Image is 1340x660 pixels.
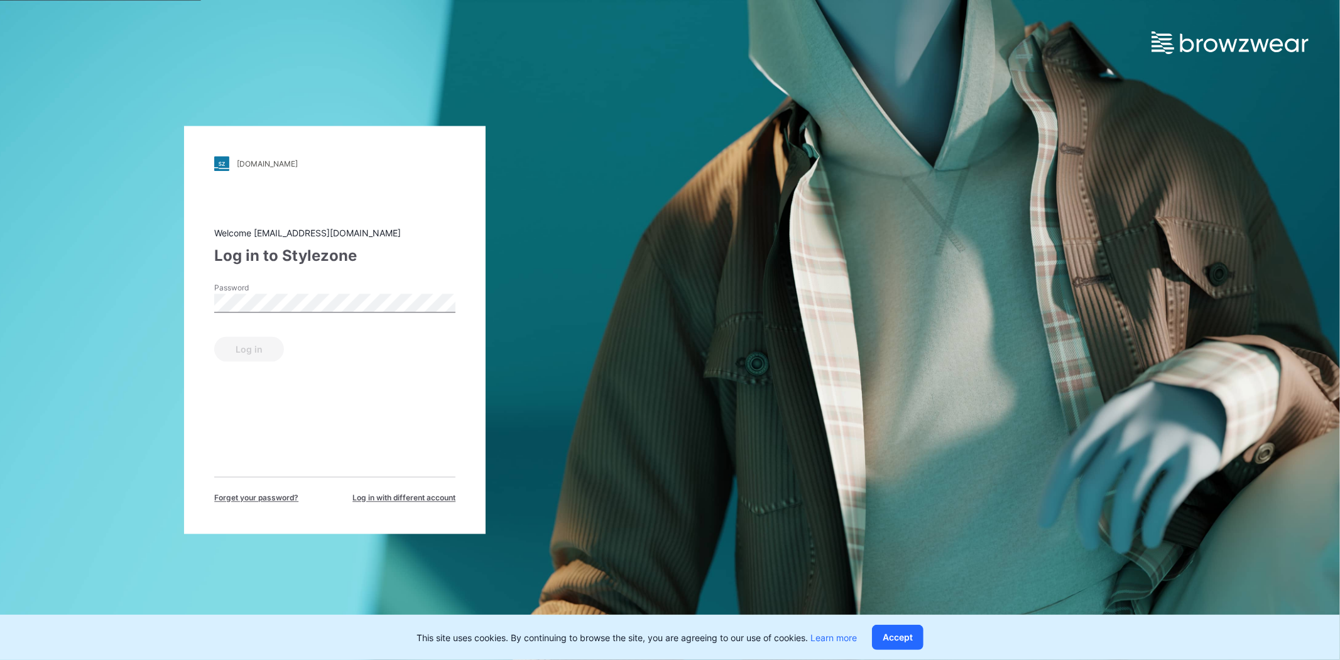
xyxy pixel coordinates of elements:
a: [DOMAIN_NAME] [214,157,455,172]
label: Password [214,283,302,294]
span: Log in with different account [352,493,455,504]
div: Log in to Stylezone [214,245,455,268]
a: Learn more [810,632,857,643]
p: This site uses cookies. By continuing to browse the site, you are agreeing to our use of cookies. [417,631,857,644]
img: browzwear-logo.e42bd6dac1945053ebaf764b6aa21510.svg [1152,31,1309,54]
span: Forget your password? [214,493,298,504]
button: Accept [872,625,923,650]
img: stylezone-logo.562084cfcfab977791bfbf7441f1a819.svg [214,157,229,172]
div: Welcome [EMAIL_ADDRESS][DOMAIN_NAME] [214,227,455,240]
div: [DOMAIN_NAME] [237,159,298,168]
